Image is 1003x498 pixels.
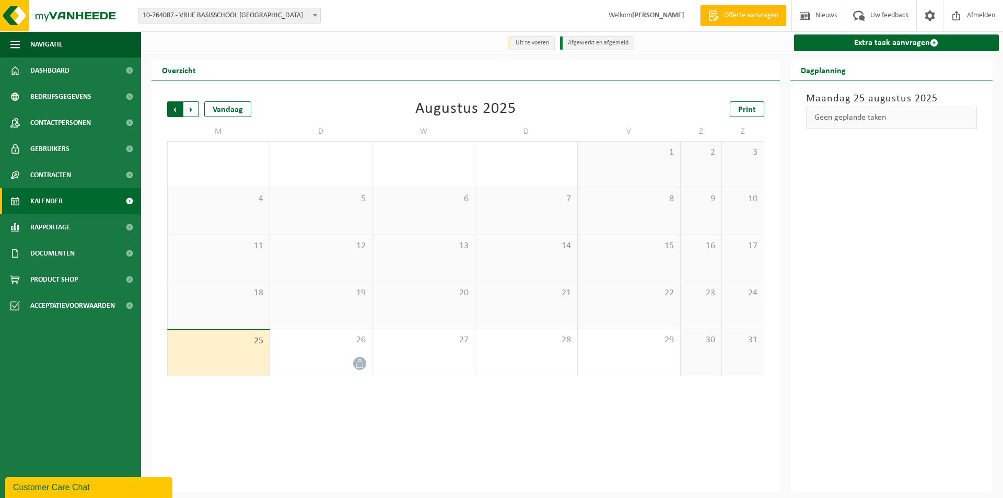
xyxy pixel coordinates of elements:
span: 22 [583,287,675,299]
span: Gebruikers [30,136,69,162]
span: 17 [727,240,758,252]
h2: Dagplanning [790,60,856,80]
span: 27 [378,334,470,346]
li: Afgewerkt en afgemeld [560,36,634,50]
li: Uit te voeren [508,36,555,50]
span: 25 [173,335,264,347]
span: 10-764087 - VRIJE BASISSCHOOL SINT-PIETER - OOSTKAMP [138,8,320,23]
span: 11 [173,240,264,252]
span: 26 [275,334,367,346]
td: W [372,122,475,141]
span: Kalender [30,188,63,214]
span: 24 [727,287,758,299]
span: 16 [686,240,717,252]
span: Dashboard [30,57,69,84]
span: 8 [583,193,675,205]
td: Z [722,122,764,141]
span: 10-764087 - VRIJE BASISSCHOOL SINT-PIETER - OOSTKAMP [138,8,321,24]
span: 7 [481,193,573,205]
span: 18 [173,287,264,299]
span: 5 [275,193,367,205]
span: 28 [481,334,573,346]
div: Augustus 2025 [415,101,516,117]
span: 21 [481,287,573,299]
span: Contactpersonen [30,110,91,136]
span: 10 [727,193,758,205]
span: Acceptatievoorwaarden [30,293,115,319]
span: Bedrijfsgegevens [30,84,91,110]
span: 29 [583,334,675,346]
span: 19 [275,287,367,299]
span: 9 [686,193,717,205]
span: 4 [173,193,264,205]
h3: Maandag 25 augustus 2025 [806,91,977,107]
a: Extra taak aanvragen [794,34,999,51]
span: 6 [378,193,470,205]
span: Volgende [183,101,199,117]
span: Vorige [167,101,183,117]
span: 2 [686,147,717,158]
span: Navigatie [30,31,63,57]
span: Contracten [30,162,71,188]
span: 1 [583,147,675,158]
span: Offerte aanvragen [721,10,781,21]
td: Z [681,122,722,141]
span: 23 [686,287,717,299]
td: D [270,122,373,141]
span: 15 [583,240,675,252]
span: 20 [378,287,470,299]
span: 31 [727,334,758,346]
div: Geen geplande taken [806,107,977,129]
span: Print [738,106,756,114]
span: 12 [275,240,367,252]
td: D [475,122,578,141]
span: 13 [378,240,470,252]
span: 3 [727,147,758,158]
h2: Overzicht [151,60,206,80]
iframe: chat widget [5,475,174,498]
td: V [578,122,681,141]
span: 14 [481,240,573,252]
div: Vandaag [204,101,251,117]
td: M [167,122,270,141]
span: Product Shop [30,267,78,293]
a: Offerte aanvragen [700,5,786,26]
span: Documenten [30,240,75,267]
span: 30 [686,334,717,346]
span: Rapportage [30,214,71,240]
a: Print [730,101,764,117]
strong: [PERSON_NAME] [632,11,684,19]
